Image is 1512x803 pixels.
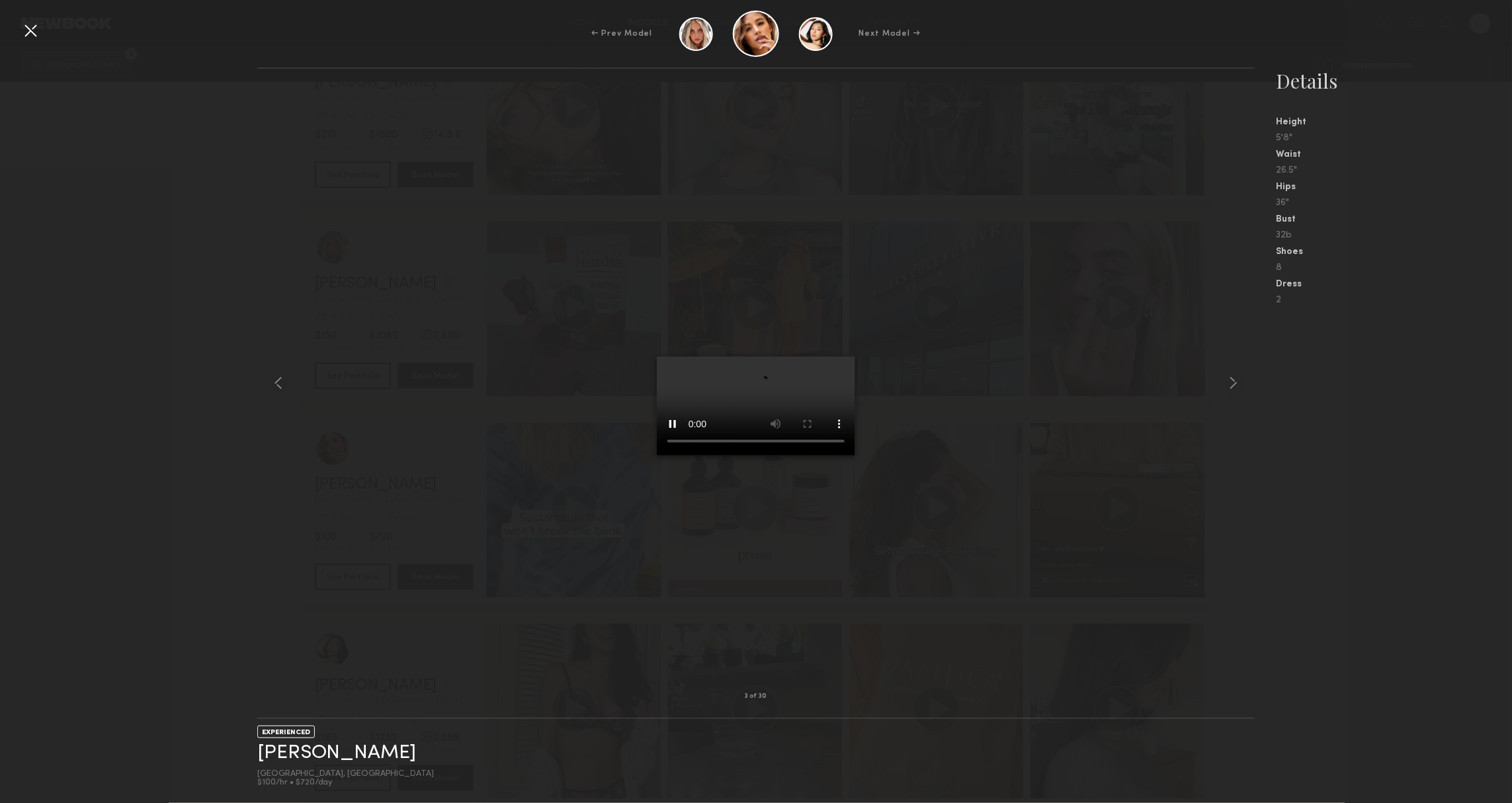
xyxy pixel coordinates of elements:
[1276,296,1512,305] div: 2
[1276,247,1512,257] div: Shoes
[1276,67,1512,94] div: Details
[745,693,767,700] div: 3 of 30
[1276,150,1512,159] div: Waist
[1276,198,1512,208] div: 36"
[257,779,435,787] div: $100/hr • $720/day
[1276,215,1512,224] div: Bust
[1276,166,1512,175] div: 26.5"
[1276,263,1512,273] div: 8
[859,28,921,40] div: Next Model →
[1276,118,1512,127] div: Height
[1276,134,1512,143] div: 5'8"
[257,726,315,738] div: EXPERIENCED
[1276,280,1512,289] div: Dress
[1276,183,1512,192] div: Hips
[1276,231,1512,240] div: 32b
[592,28,653,40] div: ← Prev Model
[257,770,435,779] div: [GEOGRAPHIC_DATA], [GEOGRAPHIC_DATA]
[257,743,417,763] a: [PERSON_NAME]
